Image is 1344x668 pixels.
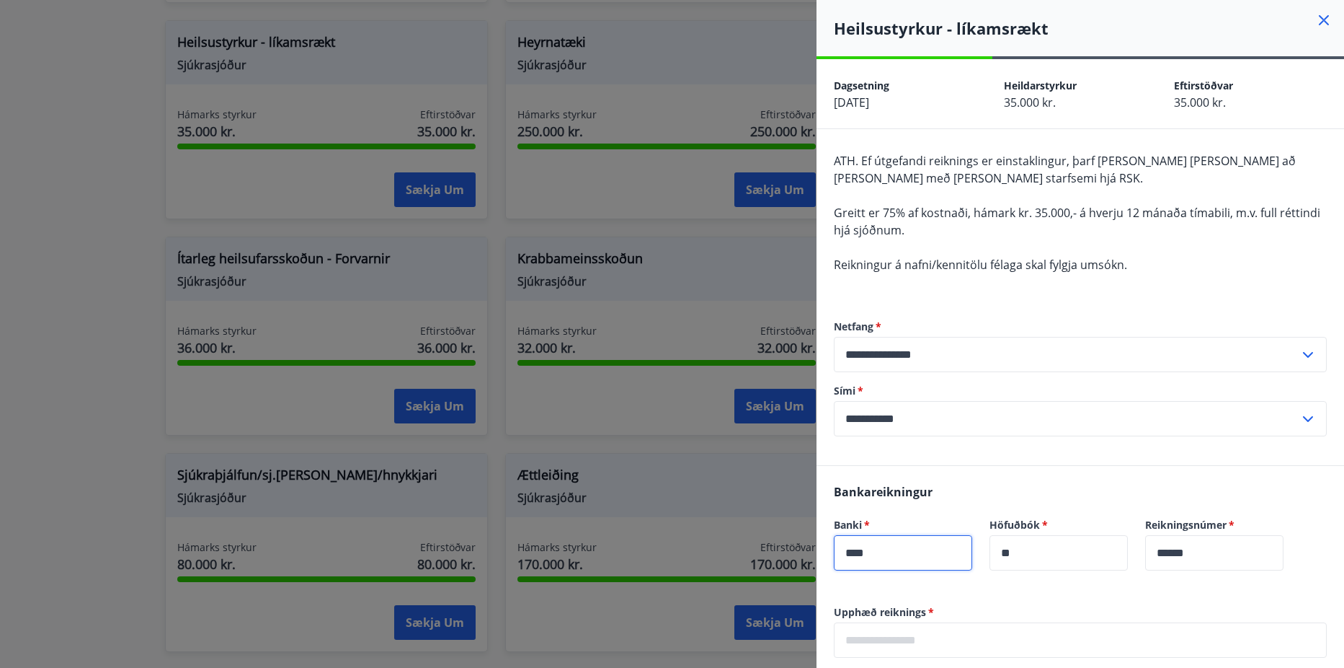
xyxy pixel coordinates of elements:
div: Upphæð reiknings [834,623,1327,658]
span: Eftirstöðvar [1174,79,1233,92]
span: 35.000 kr. [1004,95,1056,110]
label: Reikningsnúmer [1145,518,1283,532]
label: Banki [834,518,972,532]
span: Reikningur á nafni/kennitölu félaga skal fylgja umsókn. [834,257,1127,273]
label: Netfang [834,320,1327,334]
span: Dagsetning [834,79,889,92]
span: ATH. Ef útgefandi reiknings er einstaklingur, þarf [PERSON_NAME] [PERSON_NAME] að [PERSON_NAME] m... [834,153,1296,186]
span: Greitt er 75% af kostnaði, hámark kr. 35.000,- á hverju 12 mánaða tímabili, m.v. full réttindi hj... [834,205,1320,238]
h4: Heilsustyrkur - líkamsrækt [834,17,1344,39]
span: [DATE] [834,95,869,110]
label: Sími [834,384,1327,398]
label: Upphæð reiknings [834,605,1327,620]
label: Höfuðbók [989,518,1128,532]
span: Bankareikningur [834,484,933,500]
span: Heildarstyrkur [1004,79,1077,92]
span: 35.000 kr. [1174,95,1226,110]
